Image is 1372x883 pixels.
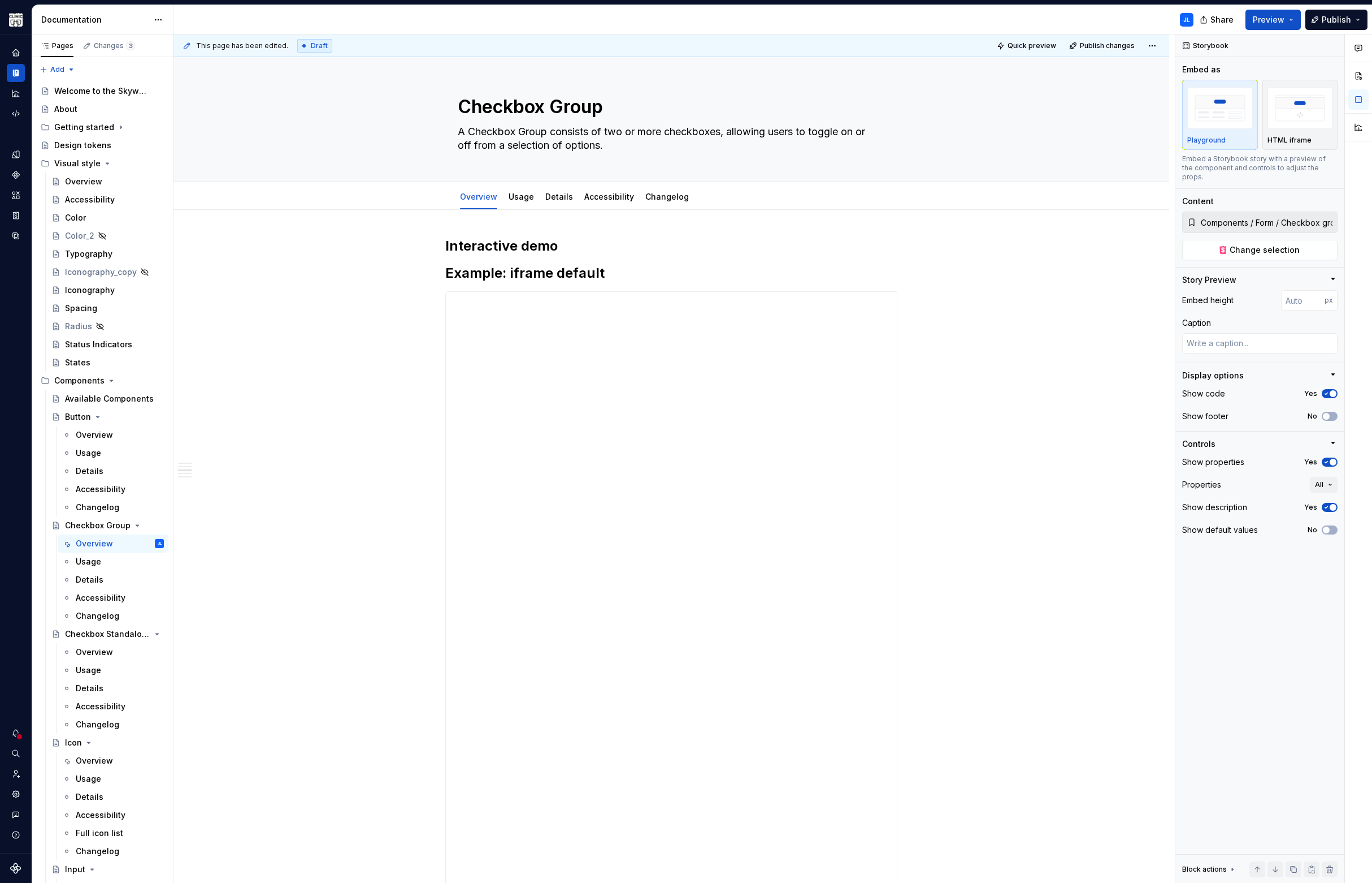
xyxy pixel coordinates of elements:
img: placeholder [1187,87,1253,128]
textarea: A Checkbox Group consists of two or more checkboxes, allowing users to toggle on or off from a se... [455,123,883,154]
div: Design tokens [54,140,111,151]
div: Usage [76,447,101,459]
div: Full icon list [76,828,123,839]
button: Change selection [1182,240,1338,260]
a: Details [58,571,168,589]
div: Components [36,372,168,390]
a: Accessibility [47,191,168,209]
h2: Example: iframe default [445,264,897,282]
div: Story Preview [1182,274,1236,286]
a: Changelog [58,716,168,734]
span: Add [50,65,64,74]
div: Caption [1182,317,1211,329]
a: Usage [58,770,168,788]
div: Accessibility [76,701,125,712]
div: Show default values [1182,524,1258,536]
a: Overview [47,173,168,191]
label: No [1308,526,1317,535]
div: Changelog [76,502,119,513]
div: Overview [65,176,102,187]
div: Accessibility [76,592,125,604]
div: Usage [504,184,539,208]
div: Content [1182,196,1214,207]
div: Color [65,212,86,223]
div: Show footer [1182,411,1228,422]
button: Publish [1305,10,1367,30]
div: Embed as [1182,64,1221,75]
div: Typography [65,248,112,260]
span: Draft [311,41,328,50]
div: Visual style [36,154,168,173]
div: Data sources [7,227,25,245]
div: Changelog [76,846,119,857]
a: Storybook stories [7,206,25,225]
a: Accessibility [58,697,168,716]
label: No [1308,412,1317,421]
div: Icon [65,737,82,748]
div: Checkbox Standalone [65,628,150,640]
button: Story Preview [1182,274,1338,286]
div: About [54,104,77,115]
div: Changelog [641,184,693,208]
a: Overview [58,752,168,770]
p: HTML iframe [1267,136,1312,145]
a: Details [58,788,168,806]
a: Overview [460,192,497,201]
a: Color_2 [47,227,168,245]
span: Share [1210,14,1234,25]
p: Playground [1187,136,1226,145]
div: Details [76,466,103,477]
span: Preview [1253,14,1284,25]
div: Changelog [76,719,119,730]
div: Embed height [1182,295,1234,306]
a: Accessibility [58,589,168,607]
img: 7d2f9795-fa08-4624-9490-5a3f7218a56a.png [9,13,23,27]
a: Accessibility [58,806,168,824]
div: Pages [41,41,73,50]
div: Properties [1182,479,1221,490]
div: Welcome to the Skyway Design System! [54,85,147,97]
div: Embed a Storybook story with a preview of the component and controls to adjust the props. [1182,154,1338,182]
a: Changelog [58,607,168,625]
button: Quick preview [993,38,1061,54]
a: About [36,100,168,118]
span: 3 [126,41,135,50]
a: Design tokens [7,145,25,163]
span: Publish [1322,14,1351,25]
a: Overview [58,426,168,444]
div: Usage [76,773,101,785]
a: Available Components [47,390,168,408]
div: Settings [7,785,25,803]
div: Details [541,184,578,208]
a: Documentation [7,64,25,82]
a: States [47,354,168,372]
div: Invite team [7,765,25,783]
a: Components [7,166,25,184]
div: Available Components [65,393,154,404]
div: Checkbox Group [65,520,131,531]
a: Usage [58,444,168,462]
a: Icon [47,734,168,752]
a: Status Indicators [47,335,168,354]
a: Home [7,44,25,62]
label: Yes [1304,458,1317,467]
a: Checkbox Group [47,516,168,535]
a: Code automation [7,105,25,123]
div: Changes [94,41,135,50]
a: Welcome to the Skyway Design System! [36,82,168,100]
div: Assets [7,186,25,204]
div: Display options [1182,370,1244,381]
div: Iconography [65,285,115,296]
div: Usage [76,665,101,676]
div: Notifications [7,724,25,742]
div: States [65,357,90,368]
div: Changelog [76,610,119,622]
a: Supernova Logo [10,863,21,874]
div: Getting started [54,122,114,133]
a: Usage [58,661,168,679]
a: Usage [58,553,168,571]
div: Iconography_copy [65,266,137,278]
a: Details [545,192,573,201]
a: Radius [47,317,168,335]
